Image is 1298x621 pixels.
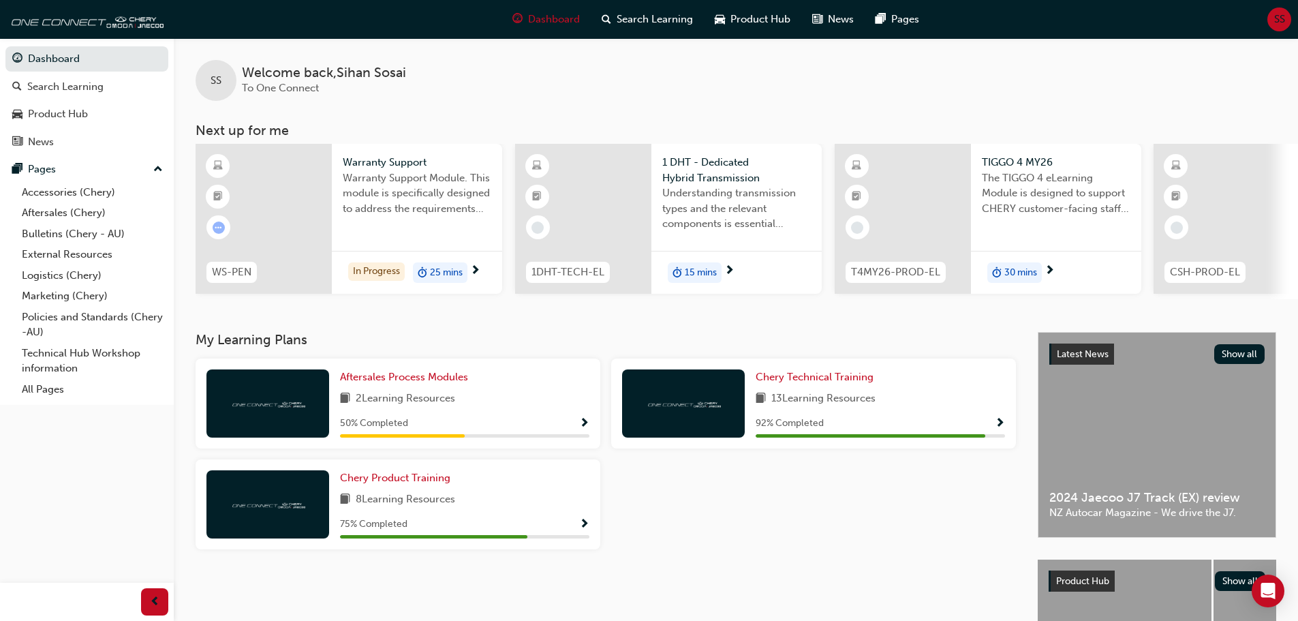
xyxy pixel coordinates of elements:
span: prev-icon [150,594,160,611]
span: 50 % Completed [340,416,408,431]
span: Chery Product Training [340,472,450,484]
span: SS [211,73,221,89]
span: booktick-icon [852,188,861,206]
span: learningRecordVerb_ATTEMPT-icon [213,222,225,234]
span: Show Progress [579,519,589,531]
span: book-icon [340,491,350,509]
button: Show Progress [995,415,1005,432]
span: 92 % Completed [756,416,824,431]
a: External Resources [16,244,168,265]
span: car-icon [715,11,725,28]
button: DashboardSearch LearningProduct HubNews [5,44,168,157]
button: Show Progress [579,415,589,432]
a: Bulletins (Chery - AU) [16,224,168,245]
span: 1DHT-TECH-EL [531,264,604,280]
div: In Progress [348,262,405,281]
a: Search Learning [5,74,168,100]
span: Aftersales Process Modules [340,371,468,383]
span: 30 mins [1004,265,1037,281]
span: 1 DHT - Dedicated Hybrid Transmission [662,155,811,185]
button: Show all [1214,344,1265,364]
a: Dashboard [5,46,168,72]
span: Warranty Support [343,155,491,170]
a: pages-iconPages [865,5,930,33]
a: Logistics (Chery) [16,265,168,286]
span: Show Progress [995,418,1005,430]
span: To One Connect [242,82,319,94]
a: 1DHT-TECH-EL1 DHT - Dedicated Hybrid TransmissionUnderstanding transmission types and the relevan... [515,144,822,294]
span: NZ Autocar Magazine - We drive the J7. [1049,505,1265,521]
a: Marketing (Chery) [16,286,168,307]
span: booktick-icon [213,188,223,206]
a: Latest NewsShow all2024 Jaecoo J7 Track (EX) reviewNZ Autocar Magazine - We drive the J7. [1038,332,1276,538]
button: Show all [1215,571,1266,591]
a: Technical Hub Workshop information [16,343,168,379]
span: Search Learning [617,12,693,27]
a: Latest NewsShow all [1049,344,1265,365]
div: News [28,134,54,150]
img: oneconnect [230,498,305,511]
span: 15 mins [685,265,717,281]
img: oneconnect [646,397,721,410]
span: news-icon [12,136,22,149]
span: Welcome back , Sihan Sosai [242,65,406,81]
a: Aftersales Process Modules [340,369,474,385]
span: Product Hub [730,12,790,27]
span: CSH-PROD-EL [1170,264,1240,280]
span: next-icon [1045,265,1055,277]
span: WS-PEN [212,264,251,280]
span: booktick-icon [1171,188,1181,206]
a: search-iconSearch Learning [591,5,704,33]
span: learningResourceType_ELEARNING-icon [213,157,223,175]
span: learningResourceType_ELEARNING-icon [852,157,861,175]
span: book-icon [756,391,766,408]
a: news-iconNews [801,5,865,33]
a: Product HubShow all [1049,571,1265,592]
span: Chery Technical Training [756,371,874,383]
a: Chery Product Training [340,470,456,486]
button: Pages [5,157,168,182]
a: Accessories (Chery) [16,182,168,203]
a: Aftersales (Chery) [16,202,168,224]
img: oneconnect [7,5,164,33]
span: Pages [891,12,919,27]
span: book-icon [340,391,350,408]
span: 2 Learning Resources [356,391,455,408]
span: learningRecordVerb_NONE-icon [851,222,863,234]
span: learningResourceType_ELEARNING-icon [1171,157,1181,175]
span: guage-icon [512,11,523,28]
h3: My Learning Plans [196,332,1016,348]
span: TIGGO 4 MY26 [982,155,1130,170]
span: search-icon [12,81,22,93]
span: 13 Learning Resources [771,391,876,408]
span: Understanding transmission types and the relevant components is essential knowledge required for ... [662,185,811,232]
span: duration-icon [418,264,427,282]
span: pages-icon [876,11,886,28]
span: The TIGGO 4 eLearning Module is designed to support CHERY customer-facing staff with the product ... [982,170,1130,217]
a: Chery Technical Training [756,369,879,385]
a: car-iconProduct Hub [704,5,801,33]
span: search-icon [602,11,611,28]
span: pages-icon [12,164,22,176]
img: oneconnect [230,397,305,410]
span: duration-icon [673,264,682,282]
a: Product Hub [5,102,168,127]
span: Latest News [1057,348,1109,360]
a: All Pages [16,379,168,400]
span: news-icon [812,11,822,28]
button: SS [1267,7,1291,31]
span: Product Hub [1056,575,1109,587]
h3: Next up for me [174,123,1298,138]
span: learningResourceType_ELEARNING-icon [532,157,542,175]
span: Warranty Support Module. This module is specifically designed to address the requirements and pro... [343,170,491,217]
span: News [828,12,854,27]
span: 2024 Jaecoo J7 Track (EX) review [1049,490,1265,506]
span: next-icon [470,265,480,277]
button: Show Progress [579,516,589,533]
a: guage-iconDashboard [501,5,591,33]
a: Policies and Standards (Chery -AU) [16,307,168,343]
div: Search Learning [27,79,104,95]
span: Dashboard [528,12,580,27]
